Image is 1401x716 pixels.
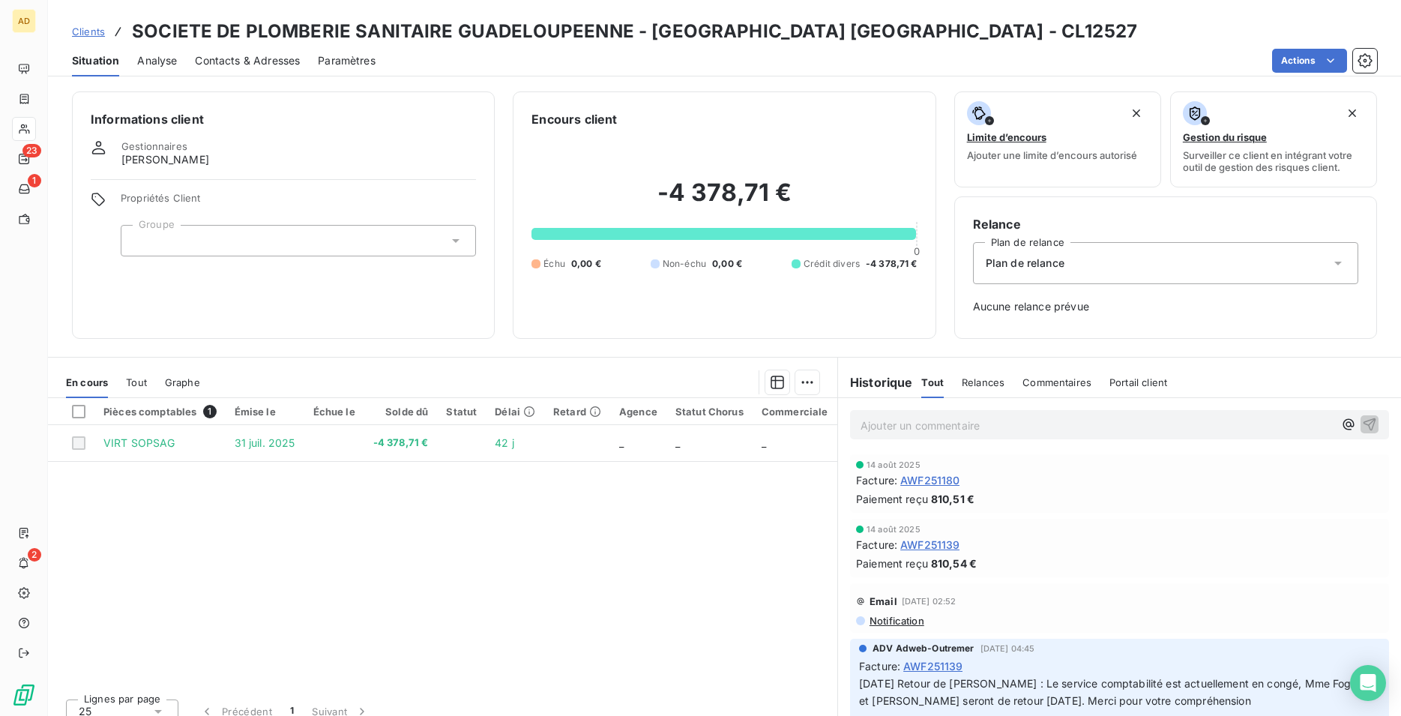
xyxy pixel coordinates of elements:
[931,491,974,507] span: 810,51 €
[762,406,828,418] div: Commerciale
[72,25,105,37] span: Clients
[873,642,974,655] span: ADV Adweb-Outremer
[762,436,766,449] span: _
[859,658,900,674] span: Facture :
[446,406,477,418] div: Statut
[900,472,959,488] span: AWF251180
[619,436,624,449] span: _
[900,537,959,553] span: AWF251139
[103,405,217,418] div: Pièces comptables
[712,257,742,271] span: 0,00 €
[954,91,1161,187] button: Limite d’encoursAjouter une limite d’encours autorisé
[973,215,1358,233] h6: Relance
[235,406,295,418] div: Émise le
[931,556,977,571] span: 810,54 €
[973,299,1358,314] span: Aucune relance prévue
[675,436,680,449] span: _
[856,491,928,507] span: Paiement reçu
[28,174,41,187] span: 1
[870,595,897,607] span: Email
[553,406,601,418] div: Retard
[66,376,108,388] span: En cours
[571,257,601,271] span: 0,00 €
[619,406,657,418] div: Agence
[531,110,617,128] h6: Encours client
[663,257,706,271] span: Non-échu
[1109,376,1167,388] span: Portail client
[121,140,187,152] span: Gestionnaires
[980,644,1035,653] span: [DATE] 04:45
[12,9,36,33] div: AD
[867,460,921,469] span: 14 août 2025
[866,257,918,271] span: -4 378,71 €
[373,406,429,418] div: Solde dû
[165,376,200,388] span: Graphe
[1170,91,1377,187] button: Gestion du risqueSurveiller ce client en intégrant votre outil de gestion des risques client.
[962,376,1004,388] span: Relances
[121,192,476,213] span: Propriétés Client
[103,436,175,449] span: VIRT SOPSAG
[28,548,41,562] span: 2
[72,53,119,68] span: Situation
[203,405,217,418] span: 1
[903,658,962,674] span: AWF251139
[318,53,376,68] span: Paramètres
[495,406,535,418] div: Délai
[804,257,860,271] span: Crédit divers
[1022,376,1091,388] span: Commentaires
[1183,131,1267,143] span: Gestion du risque
[986,256,1064,271] span: Plan de relance
[313,406,355,418] div: Échue le
[914,245,920,257] span: 0
[91,110,476,128] h6: Informations client
[137,53,177,68] span: Analyse
[967,131,1046,143] span: Limite d’encours
[133,234,145,247] input: Ajouter une valeur
[856,472,897,488] span: Facture :
[531,178,917,223] h2: -4 378,71 €
[126,376,147,388] span: Tout
[867,525,921,534] span: 14 août 2025
[1183,149,1364,173] span: Surveiller ce client en intégrant votre outil de gestion des risques client.
[72,24,105,39] a: Clients
[132,18,1137,45] h3: SOCIETE DE PLOMBERIE SANITAIRE GUADELOUPEENNE - [GEOGRAPHIC_DATA] [GEOGRAPHIC_DATA] - CL12527
[12,683,36,707] img: Logo LeanPay
[967,149,1137,161] span: Ajouter une limite d’encours autorisé
[495,436,514,449] span: 42 j
[1350,665,1386,701] div: Open Intercom Messenger
[22,144,41,157] span: 23
[373,436,429,451] span: -4 378,71 €
[838,373,913,391] h6: Historique
[195,53,300,68] span: Contacts & Adresses
[1272,49,1347,73] button: Actions
[902,597,956,606] span: [DATE] 02:52
[868,615,924,627] span: Notification
[856,556,928,571] span: Paiement reçu
[543,257,565,271] span: Échu
[675,406,744,418] div: Statut Chorus
[859,677,1373,707] span: [DATE] Retour de [PERSON_NAME] : Le service comptabilité est actuellement en congé, Mme Foggea et...
[121,152,209,167] span: [PERSON_NAME]
[235,436,295,449] span: 31 juil. 2025
[856,537,897,553] span: Facture :
[921,376,944,388] span: Tout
